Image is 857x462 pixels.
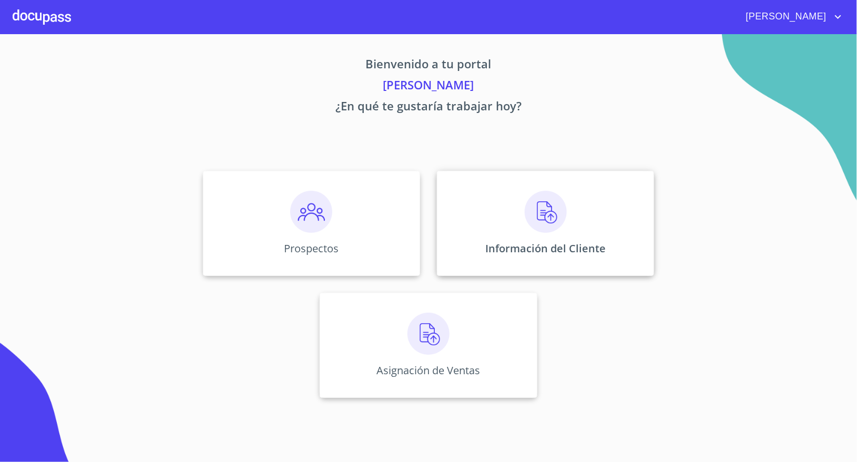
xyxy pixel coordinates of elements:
[105,76,752,97] p: [PERSON_NAME]
[284,241,339,255] p: Prospectos
[290,191,332,233] img: prospectos.png
[105,97,752,118] p: ¿En qué te gustaría trabajar hoy?
[105,55,752,76] p: Bienvenido a tu portal
[376,363,480,377] p: Asignación de Ventas
[525,191,567,233] img: carga.png
[738,8,844,25] button: account of current user
[407,313,450,355] img: carga.png
[485,241,606,255] p: Información del Cliente
[738,8,832,25] span: [PERSON_NAME]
